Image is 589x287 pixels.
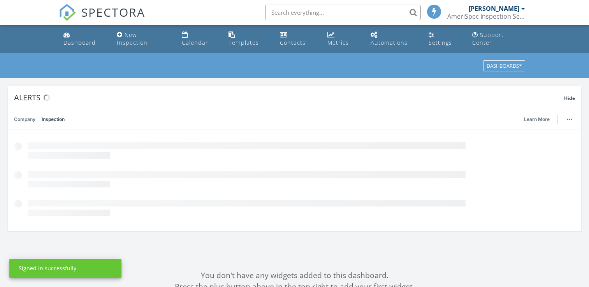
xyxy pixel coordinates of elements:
[229,39,259,46] div: Templates
[14,92,564,103] div: Alerts
[371,39,408,46] div: Automations
[59,10,145,27] a: SPECTORA
[19,264,78,272] div: Signed in successfully.
[469,28,529,50] a: Support Center
[327,39,349,46] div: Metrics
[524,115,554,123] a: Learn More
[483,61,525,72] button: Dashboards
[117,31,148,46] div: New Inspection
[179,28,220,50] a: Calendar
[60,28,107,50] a: Dashboard
[280,39,306,46] div: Contacts
[469,5,519,12] div: [PERSON_NAME]
[324,28,361,50] a: Metrics
[81,4,145,20] span: SPECTORA
[225,28,271,50] a: Templates
[425,28,463,50] a: Settings
[182,39,208,46] div: Calendar
[59,4,76,21] img: The Best Home Inspection Software - Spectora
[472,31,504,46] div: Support Center
[42,109,65,129] a: Inspection
[114,28,172,50] a: New Inspection
[8,270,581,281] div: You don't have any widgets added to this dashboard.
[487,63,522,69] div: Dashboards
[567,119,572,120] img: ellipsis-632cfdd7c38ec3a7d453.svg
[367,28,420,50] a: Automations (Basic)
[14,109,35,129] a: Company
[564,95,575,101] span: Hide
[447,12,525,20] div: AmeriSpec Inspection Services
[429,39,452,46] div: Settings
[265,5,421,20] input: Search everything...
[277,28,318,50] a: Contacts
[63,39,96,46] div: Dashboard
